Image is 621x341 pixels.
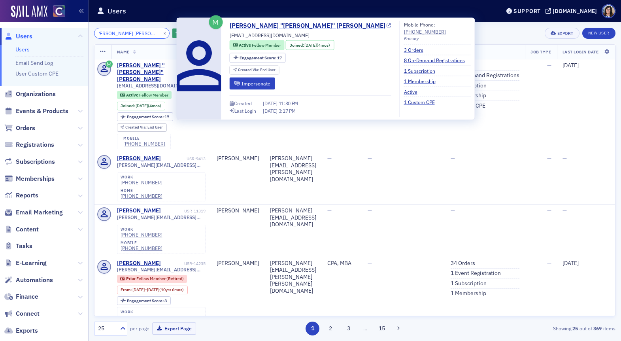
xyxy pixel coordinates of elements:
[4,140,54,149] a: Registrations
[368,260,372,267] span: —
[16,326,38,335] span: Exports
[562,62,579,69] span: [DATE]
[404,98,441,105] a: 1 Custom CPE
[16,140,54,149] span: Registrations
[270,207,316,228] div: [PERSON_NAME][EMAIL_ADDRESS][DOMAIN_NAME]
[126,92,139,98] span: Active
[230,53,286,63] div: Engagement Score: 17
[4,309,40,318] a: Connect
[451,72,519,79] a: 8 On-Demand Registrations
[375,322,389,335] button: 15
[117,62,176,83] a: [PERSON_NAME] "[PERSON_NAME]" [PERSON_NAME]
[286,40,334,50] div: Joined: 2025-06-08 00:00:00
[127,114,164,119] span: Engagement Score :
[117,83,197,89] span: [EMAIL_ADDRESS][DOMAIN_NAME]
[324,322,338,335] button: 2
[547,260,551,267] span: —
[136,103,161,108] div: (4mos)
[16,107,68,116] span: Events & Products
[132,287,145,292] span: [DATE]
[240,55,277,60] span: Engagement Score :
[16,32,32,41] span: Users
[47,5,65,19] a: View Homepage
[327,155,332,162] span: —
[368,155,372,162] span: —
[4,242,32,250] a: Tasks
[16,174,55,183] span: Memberships
[127,298,164,303] span: Engagement Score :
[117,214,206,220] span: [PERSON_NAME][EMAIL_ADDRESS][DOMAIN_NAME]
[16,276,53,284] span: Automations
[547,62,551,69] span: —
[117,102,165,110] div: Joined: 2025-06-08 00:00:00
[121,175,162,180] div: work
[16,124,35,133] span: Orders
[327,207,332,214] span: —
[117,155,161,162] a: [PERSON_NAME]
[4,32,32,41] a: Users
[263,100,279,106] span: [DATE]
[230,77,275,89] button: Impersonate
[234,108,256,113] div: Last Login
[108,6,126,16] h1: Users
[117,296,171,305] div: Engagement Score: 8
[125,125,147,130] span: Created Via :
[117,275,187,283] div: Prior: Prior: Fellow Member (Retired)
[147,287,159,292] span: [DATE]
[121,180,162,186] a: [PHONE_NUMBER]
[16,208,63,217] span: Email Marketing
[557,31,574,36] div: Export
[238,68,276,72] div: End User
[127,115,169,119] div: 17
[513,8,541,15] div: Support
[16,242,32,250] span: Tasks
[404,78,442,85] a: 1 Membership
[304,42,330,48] div: (4mos)
[239,42,252,48] span: Active
[117,112,173,121] div: Engagement Score: 17
[53,5,65,17] img: SailAMX
[121,232,162,238] div: [PHONE_NUMBER]
[404,88,423,95] a: Active
[162,156,206,161] div: USR-9413
[4,292,38,301] a: Finance
[117,207,161,214] a: [PERSON_NAME]
[270,260,316,295] div: [PERSON_NAME][EMAIL_ADDRESS][PERSON_NAME][PERSON_NAME][DOMAIN_NAME]
[172,28,205,38] button: AddFilter
[342,322,355,335] button: 3
[238,67,260,72] span: Created Via :
[4,90,56,99] a: Organizations
[132,287,184,292] div: – (10yrs 6mos)
[152,322,196,335] button: Export Page
[117,123,167,132] div: Created Via: End User
[562,49,599,55] span: Last Login Date
[121,314,162,320] a: [PHONE_NUMBER]
[547,207,551,214] span: —
[161,29,168,36] button: ×
[4,174,55,183] a: Memberships
[117,49,130,55] span: Name
[121,103,136,108] span: Joined :
[16,191,38,200] span: Reports
[571,325,579,332] strong: 25
[530,49,551,55] span: Job Type
[4,208,63,217] a: Email Marketing
[451,280,487,287] a: 1 Subscription
[120,92,168,97] a: Active Fellow Member
[404,46,429,53] a: 3 Orders
[545,28,579,39] button: Export
[368,207,372,214] span: —
[123,141,165,147] div: [PHONE_NUMBER]
[553,8,597,15] div: [DOMAIN_NAME]
[582,28,615,39] a: New User
[304,42,317,47] span: [DATE]
[4,124,35,133] a: Orders
[545,8,600,14] button: [DOMAIN_NAME]
[121,193,162,199] a: [PHONE_NUMBER]
[592,325,603,332] strong: 369
[404,35,471,42] div: Primary
[360,325,371,332] span: …
[404,21,446,36] div: Mobile Phone:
